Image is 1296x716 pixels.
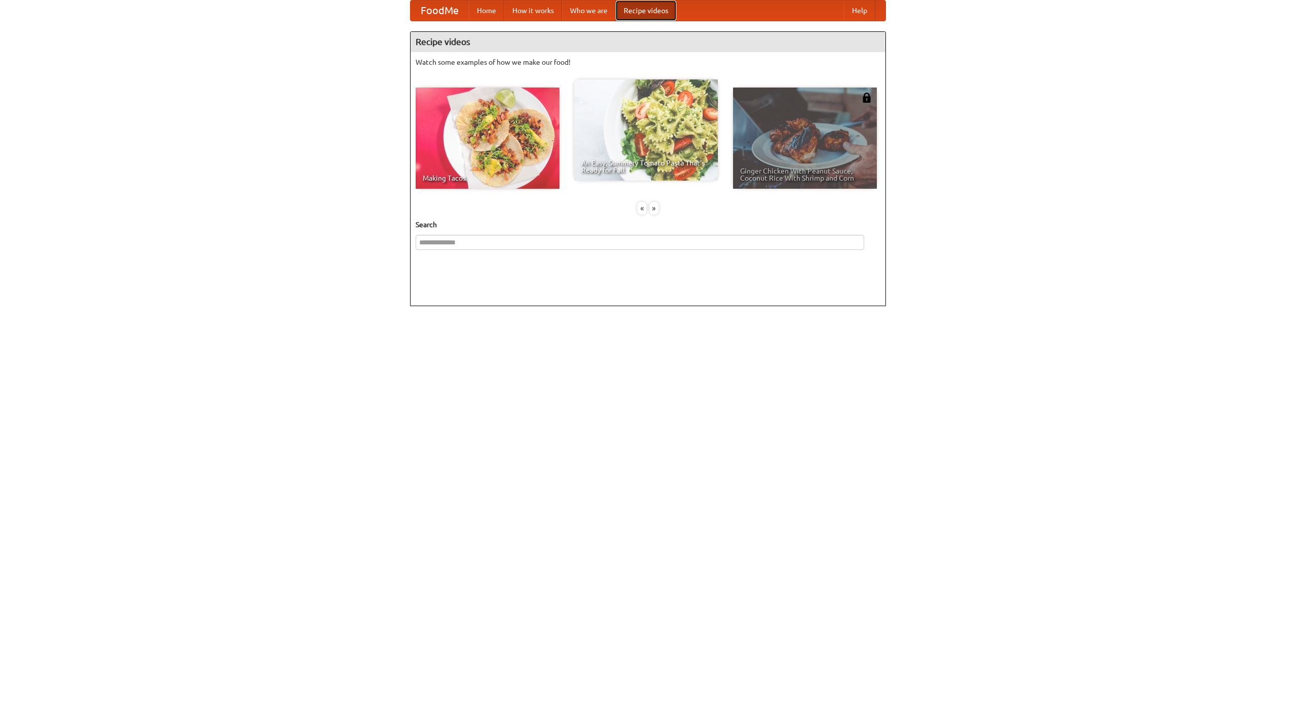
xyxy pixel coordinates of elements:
div: « [637,202,646,215]
h4: Recipe videos [411,32,885,52]
a: Recipe videos [616,1,676,21]
a: How it works [504,1,562,21]
h5: Search [416,220,880,230]
span: Making Tacos [423,175,552,182]
a: An Easy, Summery Tomato Pasta That's Ready for Fall [574,79,718,181]
span: An Easy, Summery Tomato Pasta That's Ready for Fall [581,159,711,174]
a: Making Tacos [416,88,559,189]
img: 483408.png [862,93,872,103]
a: Who we are [562,1,616,21]
a: Help [844,1,875,21]
p: Watch some examples of how we make our food! [416,57,880,67]
a: Home [469,1,504,21]
a: FoodMe [411,1,469,21]
div: » [650,202,659,215]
